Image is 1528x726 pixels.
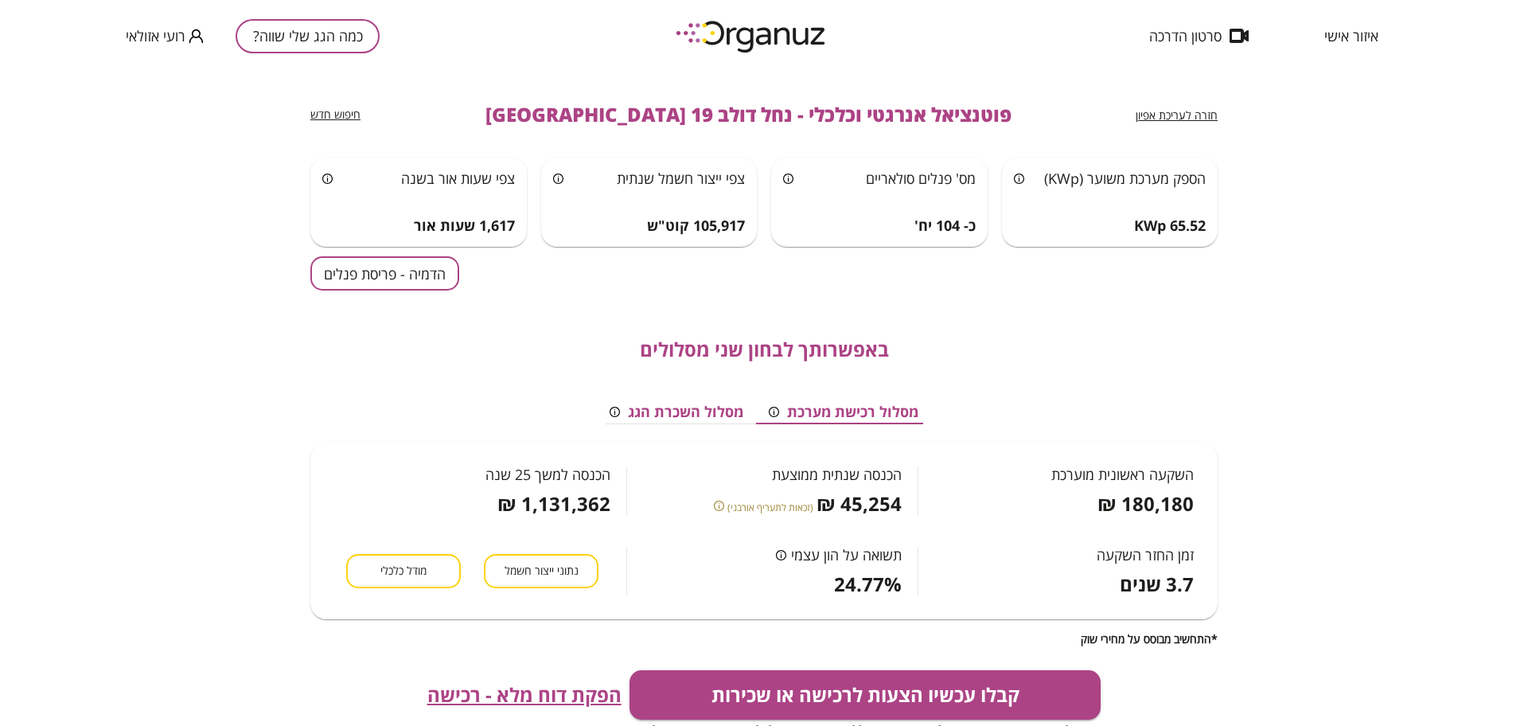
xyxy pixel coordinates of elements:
[126,26,204,46] button: רועי אזולאי
[1134,217,1206,235] span: 65.52 KWp
[817,493,902,515] span: 45,254 ₪
[380,564,427,579] span: מודל כלכלי
[727,500,813,515] span: (זכאות לתעריף אורבני)
[485,466,610,482] span: הכנסה למשך 25 שנה
[640,338,889,361] span: באפשרותך לבחון שני מסלולים
[1044,169,1206,188] span: הספק מערכת משוער (KWp)
[772,466,902,482] span: הכנסה שנתית ממוצעת
[665,14,840,58] img: logo
[484,554,598,588] button: נתוני ייצור חשמל
[617,169,745,188] span: צפי ייצור חשמל שנתית
[1097,547,1194,563] span: זמן החזר השקעה
[505,564,579,579] span: נתוני ייצור חשמל
[1081,632,1218,646] span: *התחשיב מבוסס על מחירי שוק
[1136,107,1218,123] span: חזרה לעריכת אפיון
[791,547,902,563] span: תשואה על הון עצמי
[1120,573,1194,595] span: 3.7 שנים
[485,103,1012,126] span: פוטנציאל אנרגטי וכלכלי - נחל דולב 19 [GEOGRAPHIC_DATA]
[647,217,745,235] span: 105,917 קוט"ש
[310,256,459,291] button: הדמיה - פריסת פנלים
[630,670,1101,720] button: קבלו עכשיו הצעות לרכישה או שכירות
[1300,28,1402,44] button: איזור אישי
[310,107,361,122] span: חיפוש חדש
[236,19,380,53] button: כמה הגג שלי שווה?
[1125,28,1273,44] button: סרטון הדרכה
[834,573,902,595] span: 24.77%
[310,107,361,123] button: חיפוש חדש
[1097,493,1194,515] span: 180,180 ₪
[914,217,976,235] span: כ- 104 יח'
[1051,466,1194,482] span: השקעה ראשונית מוערכת
[1149,28,1222,44] span: סרטון הדרכה
[756,400,931,424] button: מסלול רכישת מערכת
[427,684,622,706] button: הפקת דוח מלא - רכישה
[126,28,185,44] span: רועי אזולאי
[1324,28,1378,44] span: איזור אישי
[866,169,976,188] span: מס' פנלים סולאריים
[346,554,461,588] button: מודל כלכלי
[1136,108,1218,123] button: חזרה לעריכת אפיון
[401,169,515,188] span: צפי שעות אור בשנה
[414,217,515,235] span: 1,617 שעות אור
[497,493,610,515] span: 1,131,362 ₪
[597,400,756,424] button: מסלול השכרת הגג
